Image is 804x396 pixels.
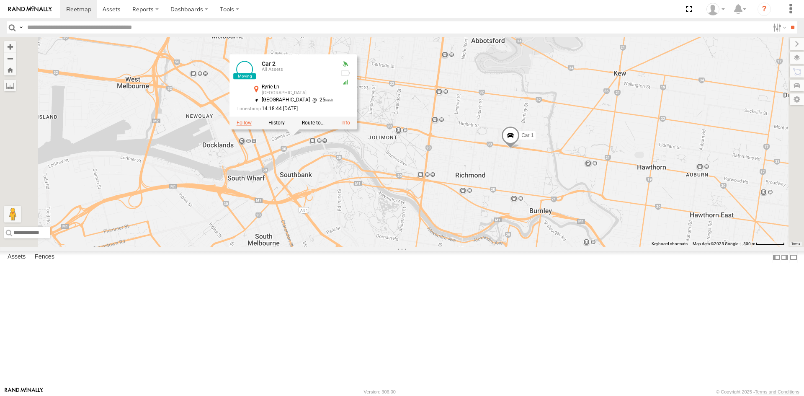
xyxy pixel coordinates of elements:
div: Valid GPS Fix [340,61,350,67]
span: Map data ©2025 Google [693,241,738,246]
label: View Asset History [268,120,285,126]
label: Assets [3,251,30,263]
a: View Asset Details [237,61,253,78]
label: Realtime tracking of Asset [237,120,252,126]
label: Search Filter Options [770,21,788,34]
button: Zoom out [4,52,16,64]
div: No battery health information received from this device. [340,70,350,76]
span: [GEOGRAPHIC_DATA] [262,97,310,103]
div: © Copyright 2025 - [716,389,799,394]
button: Zoom in [4,41,16,52]
div: Version: 306.00 [364,389,396,394]
label: Search Query [18,21,24,34]
a: Visit our Website [5,388,43,396]
div: All Assets [262,67,334,72]
a: Car 2 [262,60,276,67]
a: Terms and Conditions [755,389,799,394]
span: 500 m [743,241,755,246]
label: Route To Location [302,120,325,126]
div: GSM Signal = 5 [340,79,350,85]
button: Keyboard shortcuts [652,241,688,247]
label: Hide Summary Table [789,251,798,263]
div: [GEOGRAPHIC_DATA] [262,91,334,96]
span: Car 1 [521,132,533,138]
a: Terms (opens in new tab) [791,242,800,246]
button: Zoom Home [4,64,16,75]
a: View Asset Details [341,120,350,126]
label: Map Settings [790,93,804,105]
div: Date/time of location update [237,106,334,111]
span: 25 [310,97,334,103]
label: Dock Summary Table to the Left [772,251,781,263]
label: Measure [4,80,16,91]
div: Ryrie Ln [262,84,334,90]
button: Map Scale: 500 m per 66 pixels [741,241,787,247]
i: ? [758,3,771,16]
label: Dock Summary Table to the Right [781,251,789,263]
div: Tony Vamvakitis [703,3,728,16]
label: Fences [31,251,59,263]
button: Drag Pegman onto the map to open Street View [4,206,21,223]
img: rand-logo.svg [8,6,52,12]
